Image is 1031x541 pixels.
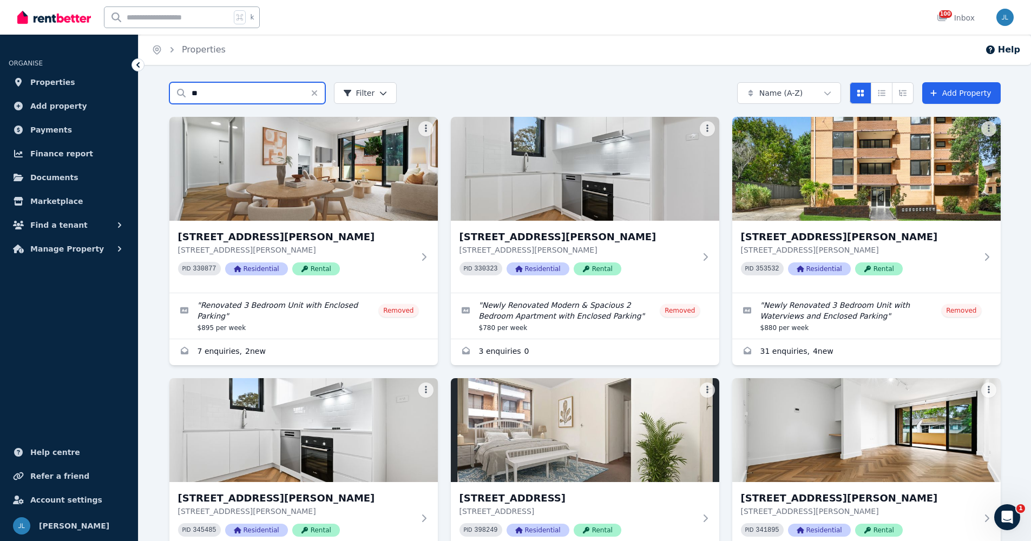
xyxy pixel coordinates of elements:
[178,245,414,255] p: [STREET_ADDRESS][PERSON_NAME]
[756,526,779,534] code: 341895
[922,82,1001,104] a: Add Property
[9,71,129,93] a: Properties
[451,339,719,365] a: Enquiries for 2/25 Charles Street, Five Dock
[474,265,497,273] code: 330323
[182,527,191,533] small: PID
[9,441,129,463] a: Help centre
[871,82,892,104] button: Compact list view
[178,491,414,506] h3: [STREET_ADDRESS][PERSON_NAME]
[700,382,715,398] button: More options
[9,60,43,67] span: ORGANISE
[30,123,72,136] span: Payments
[250,13,254,22] span: k
[451,117,719,221] img: 2/25 Charles Street, Five Dock
[732,339,1001,365] a: Enquiries for 4/25 Charles St, Five Dock
[451,378,719,482] img: 5/1 Meadow Cres, Meadowbank
[9,190,129,212] a: Marketplace
[9,95,129,117] a: Add property
[310,82,325,104] button: Clear search
[451,117,719,293] a: 2/25 Charles Street, Five Dock[STREET_ADDRESS][PERSON_NAME][STREET_ADDRESS][PERSON_NAME]PID 33032...
[741,491,977,506] h3: [STREET_ADDRESS][PERSON_NAME]
[745,266,754,272] small: PID
[996,9,1014,26] img: Joanne Lau
[9,119,129,141] a: Payments
[9,489,129,511] a: Account settings
[741,506,977,517] p: [STREET_ADDRESS][PERSON_NAME]
[169,378,438,482] img: 5./25 Charles Street, Five Dock
[30,195,83,208] span: Marketplace
[13,517,30,535] img: Joanne Lau
[418,382,434,398] button: More options
[788,524,851,537] span: Residential
[9,214,129,236] button: Find a tenant
[700,121,715,136] button: More options
[759,88,803,98] span: Name (A-Z)
[418,121,434,136] button: More options
[30,76,75,89] span: Properties
[30,147,93,160] span: Finance report
[741,245,977,255] p: [STREET_ADDRESS][PERSON_NAME]
[193,265,216,273] code: 330877
[464,527,472,533] small: PID
[745,527,754,533] small: PID
[459,229,695,245] h3: [STREET_ADDRESS][PERSON_NAME]
[732,378,1001,482] img: 6/25 Charles Street, Five Dock
[30,171,78,184] span: Documents
[732,117,1001,293] a: 4/25 Charles St, Five Dock[STREET_ADDRESS][PERSON_NAME][STREET_ADDRESS][PERSON_NAME]PID 353532Res...
[9,143,129,164] a: Finance report
[30,100,87,113] span: Add property
[507,524,569,537] span: Residential
[334,82,397,104] button: Filter
[981,121,996,136] button: More options
[182,44,226,55] a: Properties
[169,117,438,293] a: 1/25 Charles Street, Five Dock[STREET_ADDRESS][PERSON_NAME][STREET_ADDRESS][PERSON_NAME]PID 33087...
[39,519,109,532] span: [PERSON_NAME]
[292,262,340,275] span: Rental
[981,382,996,398] button: More options
[474,526,497,534] code: 398249
[741,229,977,245] h3: [STREET_ADDRESS][PERSON_NAME]
[9,238,129,260] button: Manage Property
[855,262,903,275] span: Rental
[9,167,129,188] a: Documents
[17,9,91,25] img: RentBetter
[178,229,414,245] h3: [STREET_ADDRESS][PERSON_NAME]
[994,504,1020,530] iframe: Intercom live chat
[139,35,239,65] nav: Breadcrumb
[30,493,102,506] span: Account settings
[850,82,914,104] div: View options
[939,10,952,18] span: 100
[756,265,779,273] code: 353532
[732,117,1001,221] img: 4/25 Charles St, Five Dock
[182,266,191,272] small: PID
[343,88,375,98] span: Filter
[30,470,89,483] span: Refer a friend
[225,262,288,275] span: Residential
[737,82,841,104] button: Name (A-Z)
[30,446,80,459] span: Help centre
[169,117,438,221] img: 1/25 Charles Street, Five Dock
[507,262,569,275] span: Residential
[193,526,216,534] code: 345485
[850,82,871,104] button: Card view
[574,524,621,537] span: Rental
[9,465,129,487] a: Refer a friend
[169,293,438,339] a: Edit listing: Renovated 3 Bedroom Unit with Enclosed Parking
[30,219,88,232] span: Find a tenant
[169,339,438,365] a: Enquiries for 1/25 Charles Street, Five Dock
[225,524,288,537] span: Residential
[892,82,914,104] button: Expanded list view
[451,293,719,339] a: Edit listing: Newly Renovated Modern & Spacious 2 Bedroom Apartment with Enclosed Parking
[464,266,472,272] small: PID
[459,245,695,255] p: [STREET_ADDRESS][PERSON_NAME]
[855,524,903,537] span: Rental
[459,491,695,506] h3: [STREET_ADDRESS]
[985,43,1020,56] button: Help
[459,506,695,517] p: [STREET_ADDRESS]
[178,506,414,517] p: [STREET_ADDRESS][PERSON_NAME]
[292,524,340,537] span: Rental
[574,262,621,275] span: Rental
[788,262,851,275] span: Residential
[732,293,1001,339] a: Edit listing: Newly Renovated 3 Bedroom Unit with Waterviews and Enclosed Parking
[1016,504,1025,513] span: 1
